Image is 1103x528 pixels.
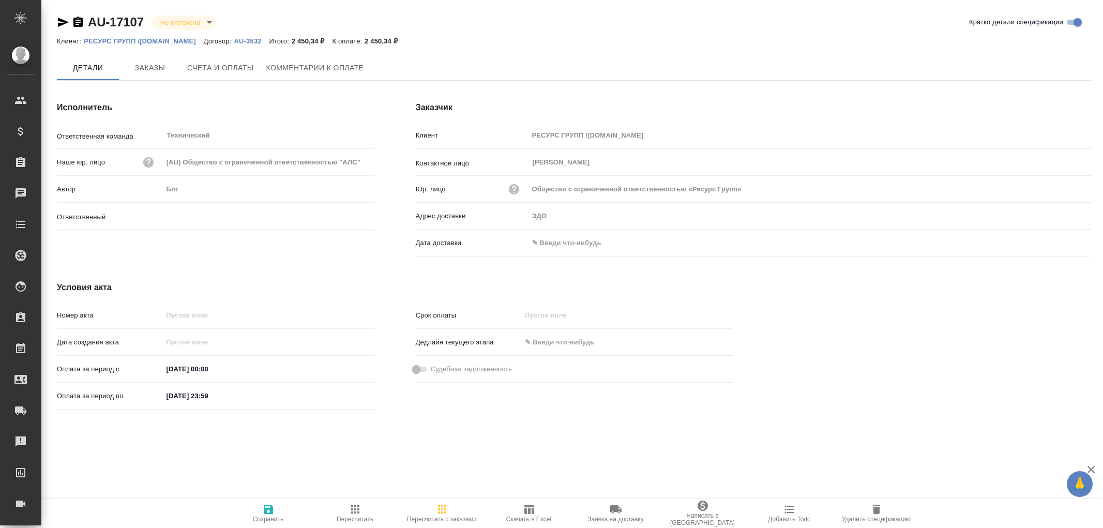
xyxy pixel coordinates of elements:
button: Скопировать ссылку для ЯМессенджера [57,16,69,28]
p: 2 450,34 ₽ [292,37,333,45]
input: ✎ Введи что-нибудь [163,361,253,376]
p: РЕСУРС ГРУПП /[DOMAIN_NAME] [84,37,204,45]
p: Дата доставки [416,238,528,248]
p: Клиент [416,130,528,141]
span: Счета и оплаты [187,62,254,74]
input: Пустое поле [528,128,1092,143]
p: AU-3532 [234,37,269,45]
a: AU-17107 [88,15,144,29]
p: Ответственная команда [57,131,163,142]
p: Номер акта [57,310,163,321]
span: Детали [63,62,113,74]
p: Адрес доставки [416,211,528,221]
p: Ответственный [57,212,163,222]
p: Клиент: [57,37,84,45]
input: Пустое поле [163,182,374,197]
button: 🙏 [1067,471,1093,497]
span: Заказы [125,62,175,74]
button: Не оплачена [157,18,203,27]
button: Open [369,215,371,217]
input: Пустое поле [528,208,1092,223]
p: Оплата за период с [57,364,163,374]
input: Пустое поле [528,182,1092,197]
p: Договор: [204,37,234,45]
p: Автор [57,184,163,194]
p: Дата создания акта [57,337,163,348]
a: РЕСУРС ГРУПП /[DOMAIN_NAME] [84,36,204,45]
p: Наше юр. лицо [57,157,105,168]
p: Оплата за период по [57,391,163,401]
h4: Исполнитель [57,101,374,114]
input: Пустое поле [521,308,612,323]
p: Итого: [269,37,291,45]
h4: Заказчик [416,101,1092,114]
p: К оплате: [332,37,365,45]
p: Дедлайн текущего этапа [416,337,522,348]
input: ✎ Введи что-нибудь [521,335,612,350]
input: ✎ Введи что-нибудь [528,235,619,250]
input: ✎ Введи что-нибудь [163,388,253,403]
p: Юр. лицо [416,184,446,194]
div: Не оплачена [152,16,216,29]
a: AU-3532 [234,36,269,45]
span: Комментарии к оплате [266,62,364,74]
span: Кратко детали спецификации [969,17,1063,27]
input: Пустое поле [163,308,374,323]
input: Пустое поле [163,155,374,170]
p: Контактное лицо [416,158,528,169]
span: 🙏 [1071,473,1089,495]
button: Скопировать ссылку [72,16,84,28]
p: Срок оплаты [416,310,522,321]
input: Пустое поле [163,335,253,350]
span: Судебная задолженность [431,364,512,374]
p: 2 450,34 ₽ [365,37,405,45]
h4: Условия акта [57,281,733,294]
